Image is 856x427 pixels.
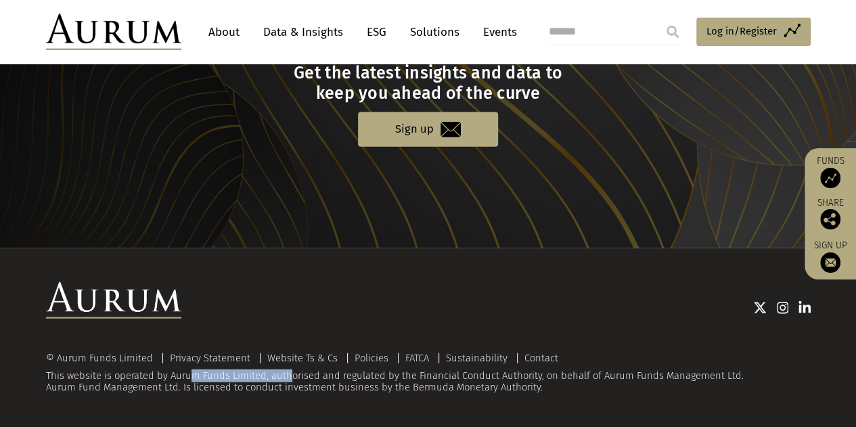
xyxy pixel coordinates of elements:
h3: Get the latest insights and data to keep you ahead of the curve [47,63,809,104]
a: Privacy Statement [170,352,250,364]
a: Events [476,20,517,45]
img: Aurum [46,14,181,50]
a: Policies [355,352,388,364]
img: Linkedin icon [798,301,811,315]
a: FATCA [405,352,429,364]
span: Log in/Register [706,23,777,39]
img: Share this post [820,209,840,229]
img: Twitter icon [753,301,767,315]
div: Share [811,198,849,229]
a: Website Ts & Cs [267,352,338,364]
a: Funds [811,155,849,188]
a: Sign up [358,112,498,147]
div: This website is operated by Aurum Funds Limited, authorised and regulated by the Financial Conduc... [46,353,811,394]
a: Solutions [403,20,466,45]
img: Access Funds [820,168,840,188]
input: Submit [659,18,686,45]
a: Data & Insights [256,20,350,45]
img: Instagram icon [777,301,789,315]
a: Contact [524,352,558,364]
a: Sign up [811,240,849,273]
div: © Aurum Funds Limited [46,353,160,363]
a: Sustainability [446,352,508,364]
img: Sign up to our newsletter [820,252,840,273]
img: Aurum Logo [46,282,181,319]
a: ESG [360,20,393,45]
a: Log in/Register [696,18,811,46]
a: About [202,20,246,45]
